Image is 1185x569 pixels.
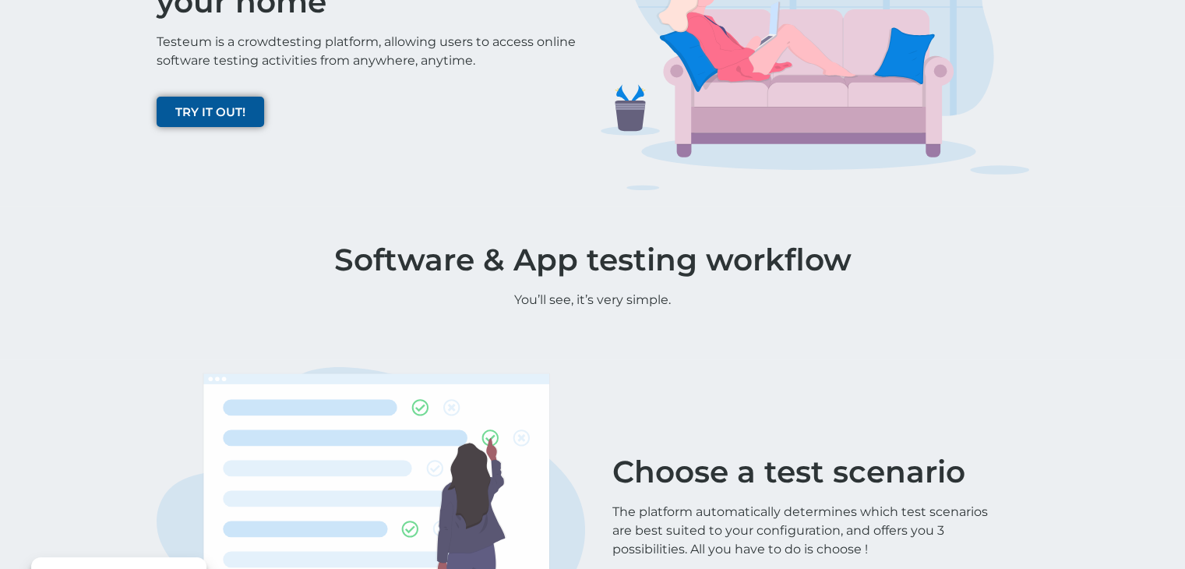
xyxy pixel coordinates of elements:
span: TRY IT OUT! [175,106,245,118]
h2: Choose a test scenario [612,457,991,487]
a: TRY IT OUT! [157,97,264,127]
p: The platform automatically determines which test scenarios are best suited to your configuration,... [612,503,991,559]
p: Testeum is a crowdtesting platform, allowing users to access online software testing activities f... [157,33,585,70]
h1: Software & App testing workflow [149,245,1037,275]
p: You’ll see, it’s very simple. [149,291,1037,309]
